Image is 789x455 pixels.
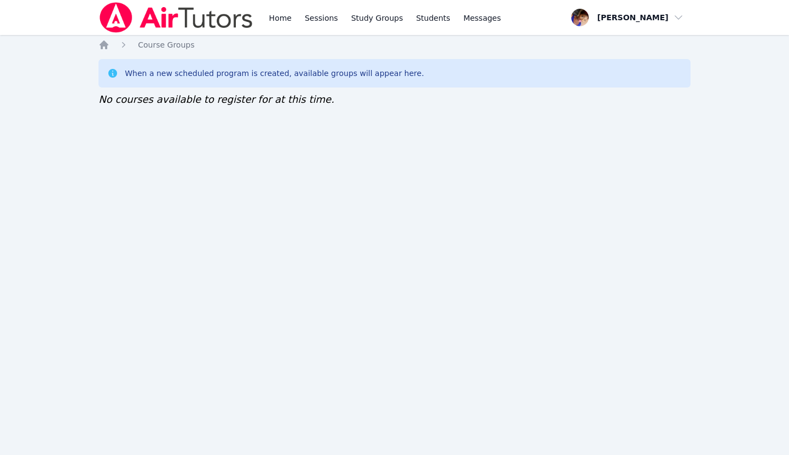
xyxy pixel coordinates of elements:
span: No courses available to register for at this time. [98,94,334,105]
nav: Breadcrumb [98,39,691,50]
span: Messages [463,13,501,24]
img: Air Tutors [98,2,253,33]
span: Course Groups [138,40,194,49]
div: When a new scheduled program is created, available groups will appear here. [125,68,424,79]
a: Course Groups [138,39,194,50]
